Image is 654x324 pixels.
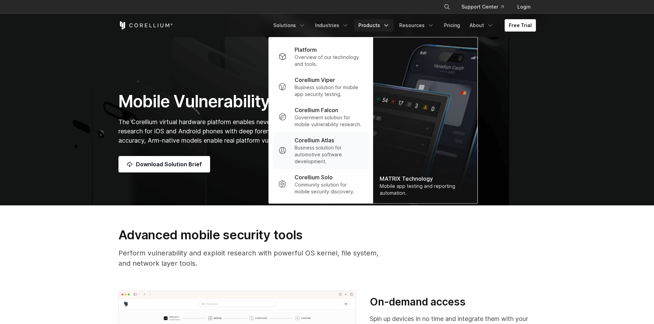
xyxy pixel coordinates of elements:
a: Pricing [440,19,464,32]
p: Overview of our technology and tools. [295,54,363,68]
p: Platform [295,46,317,54]
span: Download Solution Brief [136,160,202,168]
a: Corellium Solo Community solution for mobile security discovery. [273,169,368,199]
div: Mobile app testing and reporting automation. [380,183,470,196]
a: Resources [395,19,438,32]
h3: On-demand access [370,296,536,309]
p: Perform vulnerability and exploit research with powerful OS kernel, file system, and network laye... [118,248,392,268]
p: Corellium Falcon [295,106,338,114]
a: Free Trial [505,19,536,32]
a: Products [354,19,394,32]
p: Business solution for mobile app security testing. [295,84,363,98]
a: Industries [311,19,353,32]
p: Corellium Atlas [295,136,334,144]
div: Navigation Menu [269,19,536,32]
h1: Mobile Vulnerability Research [118,91,392,112]
p: Business solution for automotive software development. [295,144,363,165]
img: Matrix_WebNav_1x [373,37,477,203]
a: Corellium Falcon Government solution for mobile vulnerability research. [273,102,368,132]
p: Corellium Solo [295,173,333,181]
span: The Corellium virtual hardware platform enables never-before-possible security vulnerability rese... [118,118,390,144]
p: Corellium Viper [295,76,335,84]
div: Navigation Menu [435,1,536,13]
a: About [466,19,498,32]
a: Platform Overview of our technology and tools. [273,41,368,72]
div: MATRIX Technology [380,175,470,183]
a: Download Solution Brief [118,156,210,172]
a: MATRIX Technology Mobile app testing and reporting automation. [373,37,477,203]
a: Login [512,1,536,13]
a: Solutions [269,19,310,32]
p: Community solution for mobile security discovery. [295,181,363,195]
a: Support Center [456,1,509,13]
a: Corellium Home [118,21,173,29]
p: Government solution for mobile vulnerability research. [295,114,363,128]
a: Corellium Atlas Business solution for automotive software development. [273,132,368,169]
a: Corellium Viper Business solution for mobile app security testing. [273,72,368,102]
button: Search [441,1,453,13]
h3: Advanced mobile security tools [118,227,392,242]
